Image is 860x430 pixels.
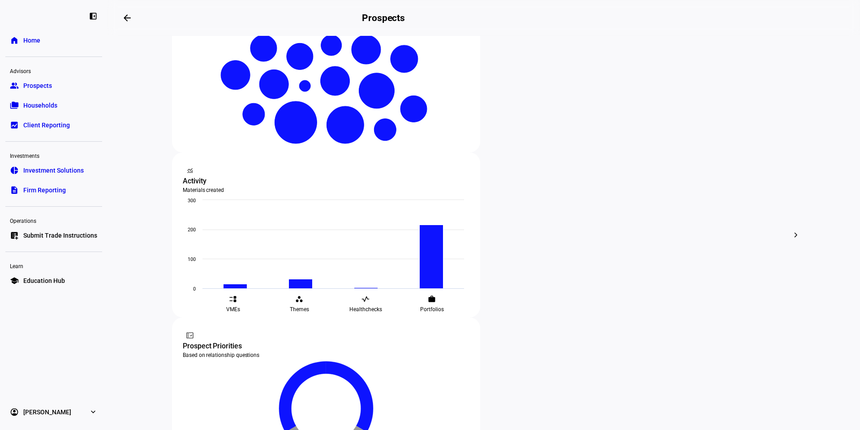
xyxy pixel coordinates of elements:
[428,295,436,303] eth-mat-symbol: work
[185,331,194,340] mat-icon: fact_check
[5,31,102,49] a: homeHome
[23,166,84,175] span: Investment Solutions
[183,176,469,187] div: Activity
[10,121,19,130] eth-mat-symbol: bid_landscape
[5,181,102,199] a: descriptionFirm Reporting
[10,186,19,195] eth-mat-symbol: description
[23,408,71,417] span: [PERSON_NAME]
[23,81,52,90] span: Prospects
[791,230,801,240] mat-icon: chevron_right
[5,149,102,161] div: Investments
[5,77,102,95] a: groupProspects
[229,295,237,303] eth-mat-symbol: event_list
[5,214,102,226] div: Operations
[188,256,196,262] text: 100
[295,295,303,303] eth-mat-symbol: workspaces
[361,295,370,303] eth-mat-symbol: vital_signs
[5,64,102,77] div: Advisors
[362,13,405,23] h2: Prospects
[183,341,469,352] div: Prospect Priorities
[10,408,19,417] eth-mat-symbol: account_circle
[226,306,240,313] span: VMEs
[10,166,19,175] eth-mat-symbol: pie_chart
[5,96,102,114] a: folder_copyHouseholds
[23,276,65,285] span: Education Hub
[185,166,194,175] mat-icon: monitoring
[5,161,102,179] a: pie_chartInvestment Solutions
[420,306,444,313] span: Portfolios
[349,306,382,313] span: Healthchecks
[183,352,469,359] div: Based on relationship questions
[23,231,97,240] span: Submit Trade Instructions
[23,121,70,130] span: Client Reporting
[5,259,102,272] div: Learn
[183,187,469,194] div: Materials created
[89,12,98,21] eth-mat-symbol: left_panel_close
[10,101,19,110] eth-mat-symbol: folder_copy
[10,276,19,285] eth-mat-symbol: school
[23,101,57,110] span: Households
[188,198,196,204] text: 300
[10,81,19,90] eth-mat-symbol: group
[122,13,133,23] mat-icon: arrow_backwards
[10,231,19,240] eth-mat-symbol: list_alt_add
[193,286,196,292] text: 0
[23,36,40,45] span: Home
[23,186,66,195] span: Firm Reporting
[89,408,98,417] eth-mat-symbol: expand_more
[10,36,19,45] eth-mat-symbol: home
[5,116,102,134] a: bid_landscapeClient Reporting
[188,227,196,233] text: 200
[290,306,309,313] span: Themes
